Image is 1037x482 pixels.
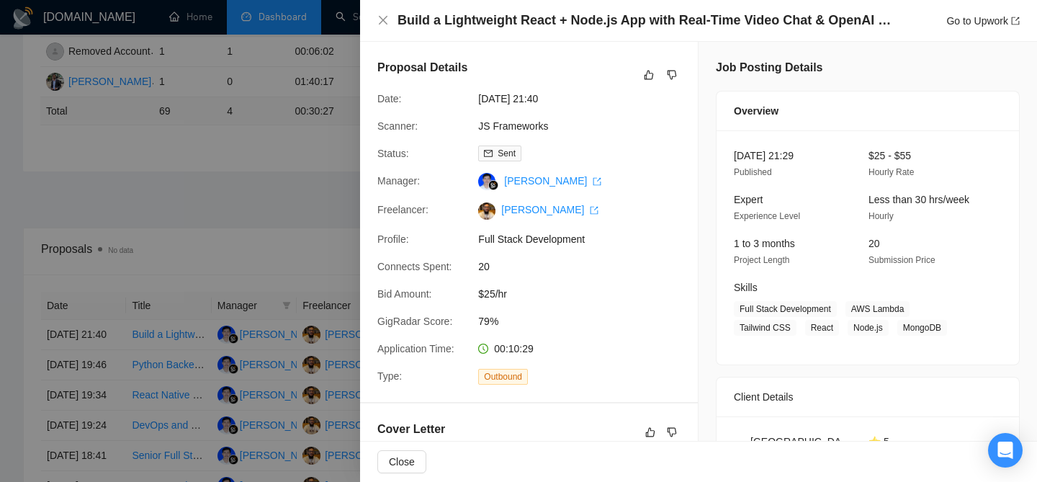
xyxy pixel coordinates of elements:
span: export [1011,17,1020,25]
span: AWS Lambda [845,301,910,317]
span: dislike [667,427,677,438]
button: Close [377,450,426,473]
h5: Job Posting Details [716,59,822,76]
span: Project Length [734,255,789,265]
span: 00:10:29 [494,343,534,354]
span: Skills [734,282,758,293]
a: Go to Upworkexport [946,15,1020,27]
span: mail [484,149,493,158]
div: Client Details [734,378,1002,416]
span: Application Time: [377,343,454,354]
a: [PERSON_NAME] export [504,175,601,187]
button: dislike [663,424,681,441]
span: Close [389,454,415,470]
button: like [642,424,659,441]
span: Tailwind CSS [734,320,796,336]
button: dislike [663,66,681,84]
span: Scanner: [377,120,418,132]
span: [GEOGRAPHIC_DATA] [750,434,845,465]
span: ⭐ 5 [868,436,889,447]
a: [PERSON_NAME] export [501,204,598,215]
span: 79% [478,313,694,329]
span: Hourly [868,211,894,221]
span: Overview [734,103,778,119]
span: Bid Amount: [377,288,432,300]
span: Sent [498,148,516,159]
span: 1 to 3 months [734,238,795,249]
span: like [645,427,655,438]
span: Experience Level [734,211,800,221]
span: Full Stack Development [734,301,837,317]
span: Node.js [848,320,889,336]
span: Less than 30 hrs/week [868,194,969,205]
span: export [590,206,598,215]
span: Submission Price [868,255,935,265]
span: 20 [868,238,880,249]
span: Full Stack Development [478,231,694,247]
span: 20 [478,259,694,275]
img: gigradar-bm.png [488,180,498,190]
button: Close [377,14,389,27]
div: Open Intercom Messenger [988,433,1023,468]
span: Date: [377,93,401,104]
span: dislike [667,69,677,81]
span: [DATE] 21:29 [734,150,794,161]
span: like [644,69,654,81]
h4: Build a Lightweight React + Node.js App with Real-Time Video Chat & OpenAI Integration [398,12,894,30]
span: Type: [377,370,402,382]
span: Connects Spent: [377,261,452,272]
span: export [593,177,601,186]
h5: Cover Letter [377,421,445,438]
span: Outbound [478,369,528,385]
img: c1t0ExCQTKJAiRgLOSw04dPApVoK6C285v5gudeWOCg7LcJErzVNbDB2myVx8Ppcfu [478,202,495,220]
span: GigRadar Score: [377,316,452,327]
button: like [640,66,657,84]
span: Expert [734,194,763,205]
span: $25 - $55 [868,150,911,161]
span: close [377,14,389,26]
span: Manager: [377,175,420,187]
a: JS Frameworks [478,120,548,132]
span: Published [734,167,772,177]
span: $25/hr [478,286,694,302]
span: Hourly Rate [868,167,914,177]
span: Status: [377,148,409,159]
span: React [805,320,839,336]
span: MongoDB [897,320,947,336]
span: Profile: [377,233,409,245]
span: [DATE] 21:40 [478,91,694,107]
h5: Proposal Details [377,59,467,76]
span: Freelancer: [377,204,428,215]
span: clock-circle [478,344,488,354]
